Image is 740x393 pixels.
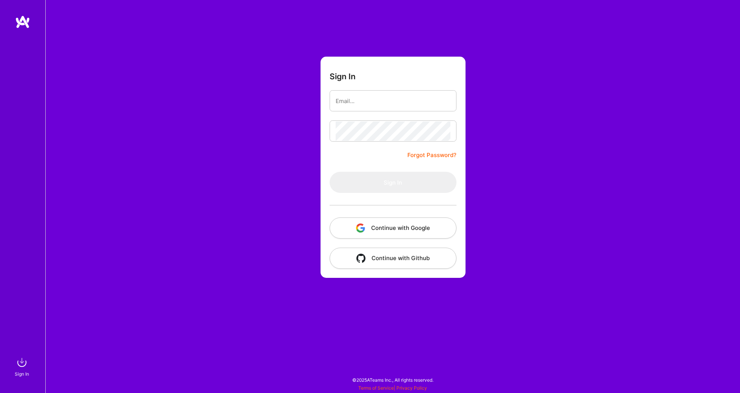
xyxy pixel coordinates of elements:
[330,248,456,269] button: Continue with Github
[358,385,427,391] span: |
[396,385,427,391] a: Privacy Policy
[16,355,29,378] a: sign inSign In
[45,370,740,389] div: © 2025 ATeams Inc., All rights reserved.
[14,355,29,370] img: sign in
[358,385,394,391] a: Terms of Service
[336,91,450,111] input: Email...
[356,254,365,263] img: icon
[15,370,29,378] div: Sign In
[15,15,30,29] img: logo
[330,172,456,193] button: Sign In
[330,72,356,81] h3: Sign In
[356,223,365,233] img: icon
[330,217,456,239] button: Continue with Google
[407,151,456,160] a: Forgot Password?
